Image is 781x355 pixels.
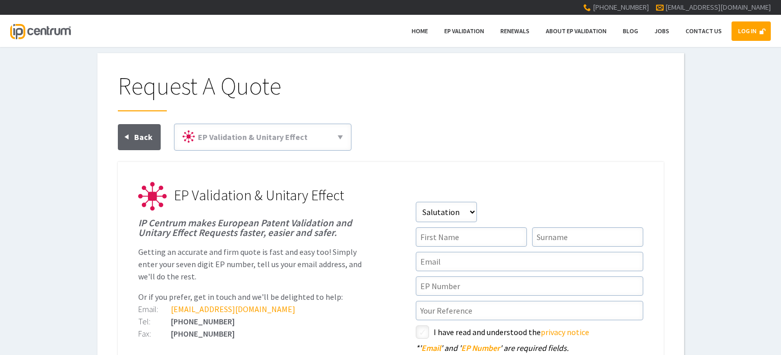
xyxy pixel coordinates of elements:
[539,21,613,41] a: About EP Validation
[494,21,536,41] a: Renewals
[421,343,441,353] span: Email
[416,301,643,320] input: Your Reference
[541,327,589,337] a: privacy notice
[416,227,527,247] input: First Name
[416,276,643,296] input: EP Number
[665,3,771,12] a: [EMAIL_ADDRESS][DOMAIN_NAME]
[616,21,645,41] a: Blog
[138,291,366,303] p: Or if you prefer, get in touch and we'll be delighted to help:
[732,21,771,41] a: LOG IN
[134,132,153,142] span: Back
[138,305,171,313] div: Email:
[198,132,308,142] span: EP Validation & Unitary Effect
[174,186,344,204] span: EP Validation & Unitary Effect
[138,329,366,338] div: [PHONE_NUMBER]
[416,325,429,339] label: styled-checkbox
[461,343,500,353] span: EP Number
[416,252,643,271] input: Email
[593,3,649,12] span: [PHONE_NUMBER]
[171,304,295,314] a: [EMAIL_ADDRESS][DOMAIN_NAME]
[648,21,676,41] a: Jobs
[138,329,171,338] div: Fax:
[118,74,664,111] h1: Request A Quote
[679,21,728,41] a: Contact Us
[10,15,70,47] a: IP Centrum
[416,344,643,352] div: ' ' and ' ' are required fields.
[405,21,435,41] a: Home
[138,317,366,325] div: [PHONE_NUMBER]
[179,128,347,146] a: EP Validation & Unitary Effect
[434,325,643,339] label: I have read and understood the
[438,21,491,41] a: EP Validation
[138,246,366,282] p: Getting an accurate and firm quote is fast and easy too! Simply enter your seven digit EP number,...
[500,27,530,35] span: Renewals
[686,27,722,35] span: Contact Us
[118,124,161,150] a: Back
[412,27,428,35] span: Home
[532,227,643,247] input: Surname
[623,27,638,35] span: Blog
[138,317,171,325] div: Tel:
[546,27,607,35] span: About EP Validation
[654,27,669,35] span: Jobs
[138,218,366,238] h1: IP Centrum makes European Patent Validation and Unitary Effect Requests faster, easier and safer.
[444,27,484,35] span: EP Validation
